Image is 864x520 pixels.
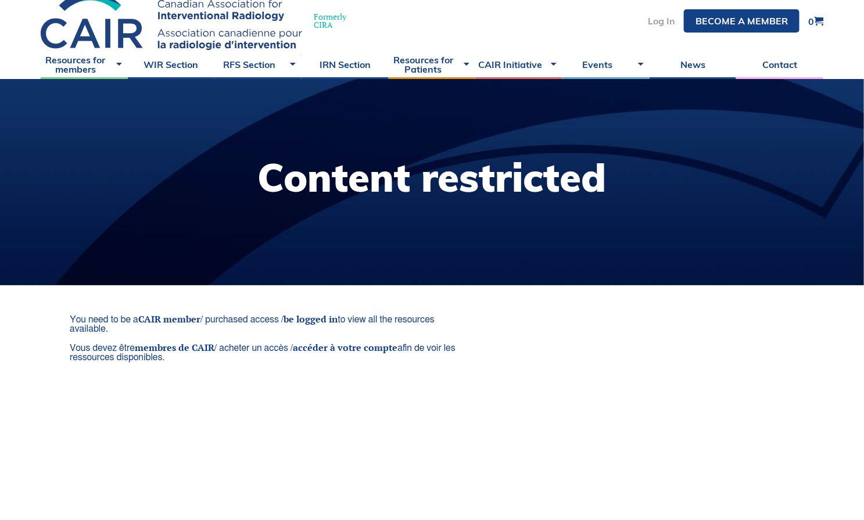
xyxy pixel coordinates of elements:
[214,50,302,79] a: RFS Section
[41,50,128,79] a: Resources for members
[128,50,215,79] a: WIR Section
[650,50,737,79] a: News
[258,158,607,197] h1: Content restricted
[70,314,463,362] div: You need to be a / purchased access / to view all the resources available. Vous devez être / ache...
[135,341,214,354] a: membres de CAIR
[648,16,675,26] a: Log In
[284,313,338,325] a: be logged in
[389,50,476,79] a: Resources for Patients
[808,16,823,26] a: 0
[684,9,800,33] a: Become a member
[138,313,200,325] a: CAIR member
[736,50,823,79] a: Contact
[475,50,562,79] a: CAIR Initiative
[302,50,389,79] a: IRN Section
[293,341,398,354] a: accéder à votre compte
[314,13,346,29] span: Formerly CIRA
[562,50,650,79] a: Events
